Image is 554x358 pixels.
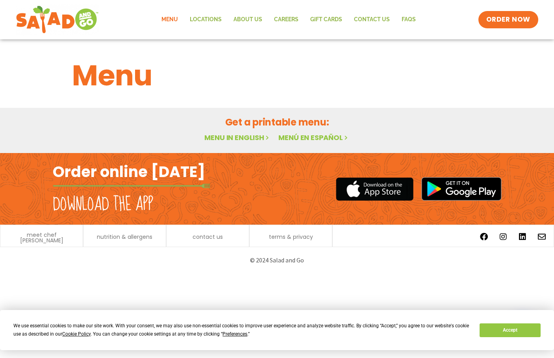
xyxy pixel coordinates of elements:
[62,331,91,337] span: Cookie Policy
[304,11,348,29] a: GIFT CARDS
[421,177,502,201] img: google_play
[336,176,413,202] img: appstore
[13,322,470,338] div: We use essential cookies to make our site work. With your consent, we may also use non-essential ...
[57,255,498,266] p: © 2024 Salad and Go
[486,15,530,24] span: ORDER NOW
[97,234,152,240] a: nutrition & allergens
[193,234,223,240] a: contact us
[4,232,79,243] a: meet chef [PERSON_NAME]
[348,11,396,29] a: Contact Us
[269,234,313,240] a: terms & privacy
[53,184,210,188] img: fork
[184,11,228,29] a: Locations
[72,115,482,129] h2: Get a printable menu:
[478,11,538,28] a: ORDER NOW
[53,162,205,181] h2: Order online [DATE]
[222,331,247,337] span: Preferences
[480,323,540,337] button: Accept
[396,11,422,29] a: FAQs
[53,194,153,216] h2: Download the app
[278,133,349,142] a: Menú en español
[156,11,422,29] nav: Menu
[268,11,304,29] a: Careers
[204,133,271,142] a: Menu in English
[228,11,268,29] a: About Us
[16,4,99,35] img: new-SAG-logo-768×292
[156,11,184,29] a: Menu
[72,54,482,97] h1: Menu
